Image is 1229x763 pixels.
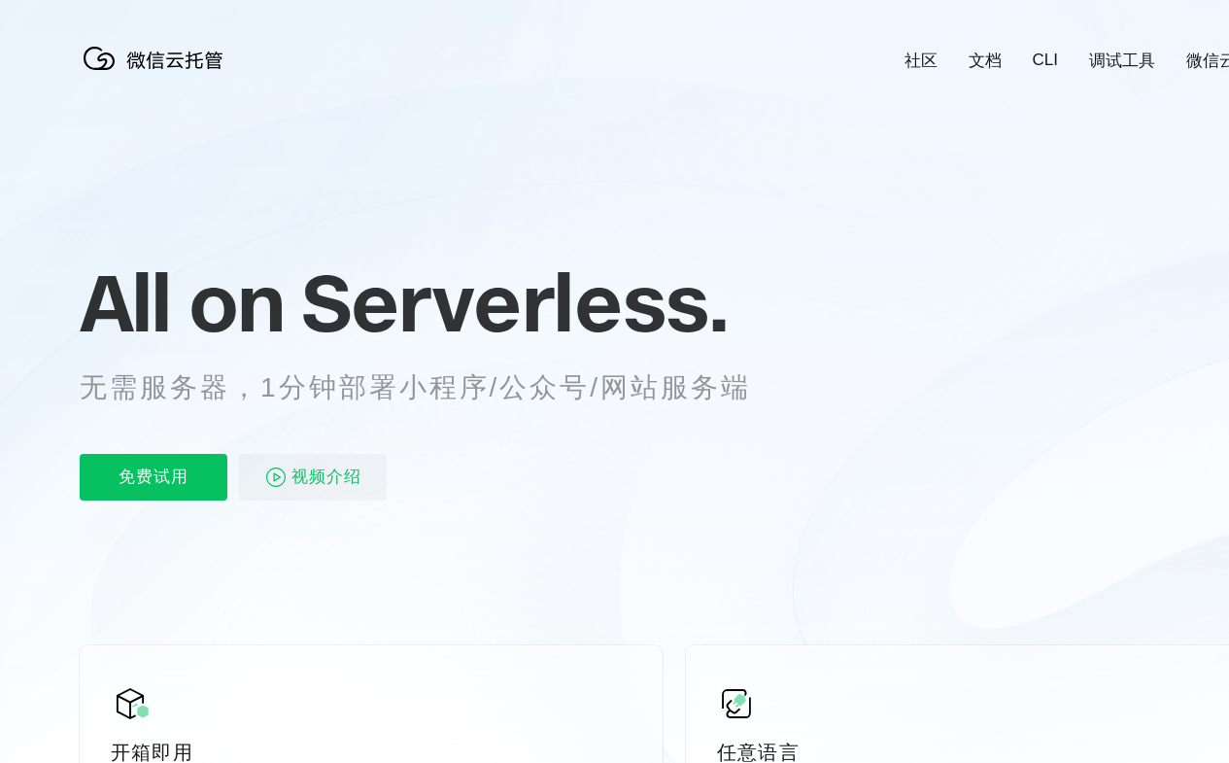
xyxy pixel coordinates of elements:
span: Serverless. [301,254,728,351]
a: 调试工具 [1089,50,1155,72]
p: 免费试用 [80,454,227,501]
a: 微信云托管 [80,64,235,81]
span: 视频介绍 [291,454,361,501]
p: 无需服务器，1分钟部署小程序/公众号/网站服务端 [80,368,787,407]
span: All on [80,254,283,351]
a: CLI [1033,51,1058,70]
a: 社区 [905,50,938,72]
a: 文档 [969,50,1002,72]
img: video_play.svg [264,466,288,489]
img: 微信云托管 [80,39,235,78]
